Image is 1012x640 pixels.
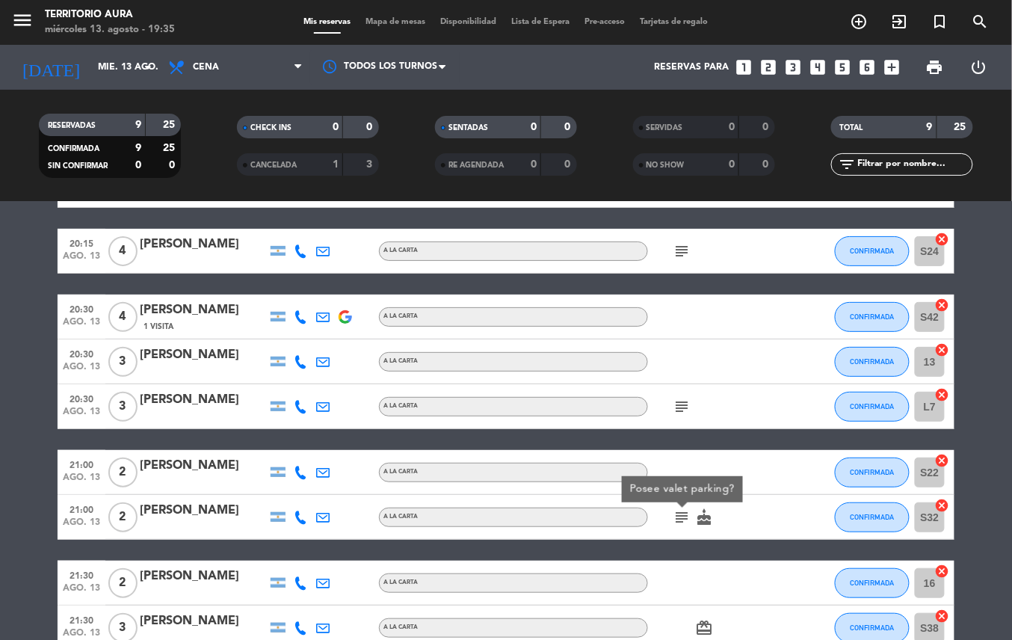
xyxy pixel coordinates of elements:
[935,453,950,468] i: cancel
[935,498,950,513] i: cancel
[931,13,949,31] i: turned_in_not
[735,58,754,77] i: looks_one
[367,122,376,132] strong: 0
[935,298,950,313] i: cancel
[108,568,138,598] span: 2
[63,517,100,535] span: ago. 13
[655,62,729,73] span: Reservas para
[858,58,877,77] i: looks_6
[108,392,138,422] span: 3
[63,300,100,317] span: 20:30
[695,508,713,526] i: cake
[578,18,633,26] span: Pre-acceso
[140,612,267,631] div: [PERSON_NAME]
[63,407,100,424] span: ago. 13
[857,156,972,173] input: Filtrar por nombre...
[969,58,987,76] i: power_settings_new
[63,251,100,268] span: ago. 13
[927,122,933,132] strong: 9
[383,358,418,364] span: A LA CARTA
[935,609,950,624] i: cancel
[140,456,267,476] div: [PERSON_NAME]
[957,45,1001,90] div: LOG OUT
[762,159,771,170] strong: 0
[11,9,34,31] i: menu
[333,122,339,132] strong: 0
[840,124,863,132] span: TOTAL
[63,500,100,517] span: 21:00
[11,9,34,37] button: menu
[633,18,716,26] span: Tarjetas de regalo
[647,161,685,169] span: NO SHOW
[851,624,895,632] span: CONFIRMADA
[144,321,173,333] span: 1 Visita
[169,160,178,170] strong: 0
[383,469,418,475] span: A LA CARTA
[333,159,339,170] strong: 1
[784,58,803,77] i: looks_3
[851,247,895,255] span: CONFIRMADA
[339,310,352,324] img: google-logo.png
[673,398,691,416] i: subject
[48,162,108,170] span: SIN CONFIRMAR
[673,508,691,526] i: subject
[108,347,138,377] span: 3
[835,236,910,266] button: CONFIRMADA
[163,120,178,130] strong: 25
[383,247,418,253] span: A LA CARTA
[935,232,950,247] i: cancel
[63,317,100,334] span: ago. 13
[925,58,943,76] span: print
[45,22,175,37] div: miércoles 13. agosto - 19:35
[383,403,418,409] span: A LA CARTA
[851,402,895,410] span: CONFIRMADA
[250,161,297,169] span: CANCELADA
[564,159,573,170] strong: 0
[759,58,779,77] i: looks_two
[833,58,853,77] i: looks_5
[63,234,100,251] span: 20:15
[63,583,100,600] span: ago. 13
[163,143,178,153] strong: 25
[383,514,418,520] span: A LA CARTA
[135,143,141,153] strong: 9
[383,624,418,630] span: A LA CARTA
[954,122,969,132] strong: 25
[729,159,735,170] strong: 0
[193,62,219,73] span: Cena
[135,120,141,130] strong: 9
[505,18,578,26] span: Lista de Espera
[729,122,735,132] strong: 0
[695,619,713,637] i: card_giftcard
[108,458,138,487] span: 2
[972,13,990,31] i: search
[630,481,735,497] div: Posee valet parking?
[851,468,895,476] span: CONFIRMADA
[63,566,100,583] span: 21:30
[108,502,138,532] span: 2
[531,122,537,132] strong: 0
[383,579,418,585] span: A LA CARTA
[434,18,505,26] span: Disponibilidad
[835,302,910,332] button: CONFIRMADA
[63,611,100,628] span: 21:30
[45,7,175,22] div: TERRITORIO AURA
[135,160,141,170] strong: 0
[851,513,895,521] span: CONFIRMADA
[835,392,910,422] button: CONFIRMADA
[359,18,434,26] span: Mapa de mesas
[140,501,267,520] div: [PERSON_NAME]
[835,568,910,598] button: CONFIRMADA
[851,313,895,321] span: CONFIRMADA
[140,345,267,365] div: [PERSON_NAME]
[935,342,950,357] i: cancel
[839,156,857,173] i: filter_list
[935,564,950,579] i: cancel
[108,236,138,266] span: 4
[140,301,267,320] div: [PERSON_NAME]
[63,390,100,407] span: 20:30
[809,58,828,77] i: looks_4
[851,579,895,587] span: CONFIRMADA
[297,18,359,26] span: Mis reservas
[140,235,267,254] div: [PERSON_NAME]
